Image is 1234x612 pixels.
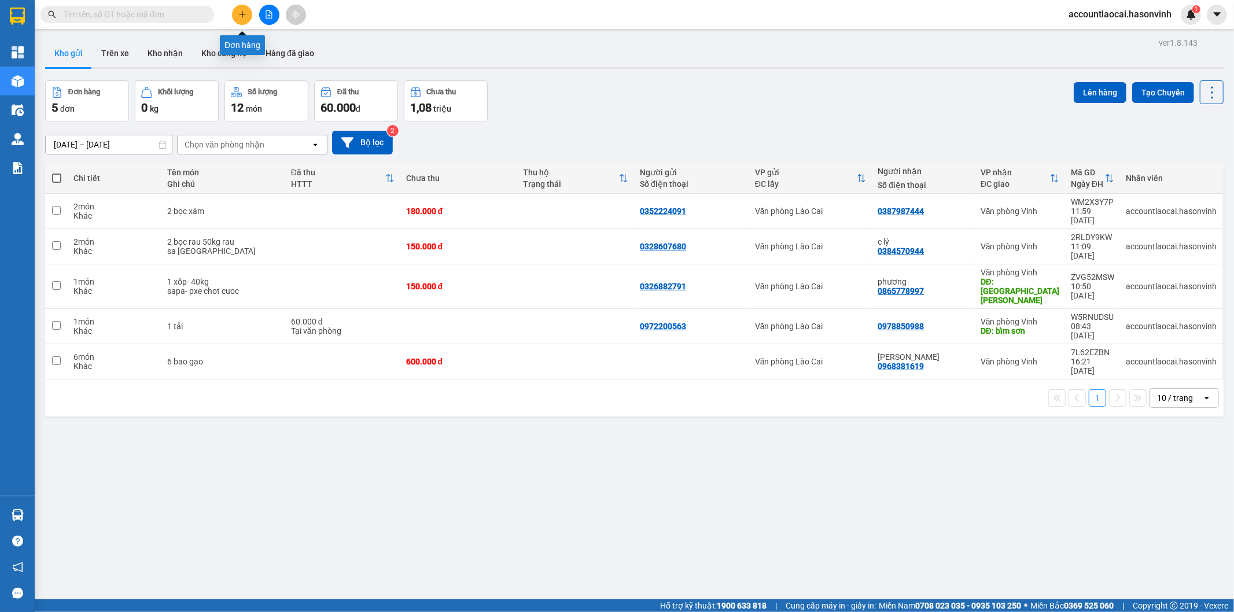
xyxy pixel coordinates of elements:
[1071,322,1114,340] div: 08:43 [DATE]
[981,277,1059,305] div: DĐ: bãi dương châu
[141,101,148,115] span: 0
[878,237,969,246] div: c lý
[64,8,200,21] input: Tìm tên, số ĐT hoặc mã đơn
[1071,312,1114,322] div: W5RNUDSU
[12,133,24,145] img: warehouse-icon
[1132,82,1194,103] button: Tạo Chuyến
[1126,322,1217,331] div: accountlaocai.hasonvinh
[755,322,866,331] div: Văn phòng Lào Cai
[1071,197,1114,207] div: WM2X3Y7P
[640,322,686,331] div: 0972200563
[167,168,279,177] div: Tên món
[1126,174,1217,183] div: Nhân viên
[640,207,686,216] div: 0352224091
[981,168,1050,177] div: VP nhận
[878,286,924,296] div: 0865778997
[755,242,866,251] div: Văn phòng Lào Cai
[1065,163,1120,194] th: Toggle SortBy
[1212,9,1222,20] span: caret-down
[878,322,924,331] div: 0978850988
[73,237,156,246] div: 2 món
[12,104,24,116] img: warehouse-icon
[321,101,356,115] span: 60.000
[1071,272,1114,282] div: ZVG52MSW
[640,179,743,189] div: Số điện thoại
[10,8,25,25] img: logo-vxr
[878,246,924,256] div: 0384570944
[981,357,1059,366] div: Văn phòng Vinh
[292,10,300,19] span: aim
[167,277,279,286] div: 1 xốp- 40kg
[73,362,156,371] div: Khác
[73,202,156,211] div: 2 món
[73,211,156,220] div: Khác
[878,352,969,362] div: trịnh LIỄU
[406,282,511,291] div: 150.000 đ
[1071,357,1114,375] div: 16:21 [DATE]
[878,362,924,371] div: 0968381619
[291,179,385,189] div: HTTT
[981,179,1050,189] div: ĐC giao
[755,168,857,177] div: VP gửi
[1126,357,1217,366] div: accountlaocai.hasonvinh
[60,104,75,113] span: đơn
[45,80,129,122] button: Đơn hàng5đơn
[291,168,385,177] div: Đã thu
[167,286,279,296] div: sapa- pxe chot cuoc
[1089,389,1106,407] button: 1
[291,317,395,326] div: 60.000 đ
[12,588,23,599] span: message
[433,104,451,113] span: triệu
[167,237,279,246] div: 2 bọc rau 50kg rau
[1202,393,1211,403] svg: open
[46,135,172,154] input: Select a date range.
[314,80,398,122] button: Đã thu60.000đ
[167,246,279,256] div: sa pa
[1071,348,1114,357] div: 7L62EZBN
[1024,603,1027,608] span: ⚪️
[291,326,395,336] div: Tại văn phòng
[265,10,273,19] span: file-add
[981,268,1059,277] div: Văn phòng Vinh
[256,39,323,67] button: Hàng đã giao
[1122,599,1124,612] span: |
[332,131,393,154] button: Bộ lọc
[337,88,359,96] div: Đã thu
[1126,242,1217,251] div: accountlaocai.hasonvinh
[981,207,1059,216] div: Văn phòng Vinh
[1071,179,1105,189] div: Ngày ĐH
[73,326,156,336] div: Khác
[167,357,279,366] div: 6 bao gạo
[1157,392,1193,404] div: 10 / trang
[1126,207,1217,216] div: accountlaocai.hasonvinh
[975,163,1065,194] th: Toggle SortBy
[12,162,24,174] img: solution-icon
[410,101,432,115] span: 1,08
[1126,282,1217,291] div: accountlaocai.hasonvinh
[138,39,192,67] button: Kho nhận
[786,599,876,612] span: Cung cấp máy in - giấy in:
[406,357,511,366] div: 600.000 đ
[185,139,264,150] div: Chọn văn phòng nhận
[1071,282,1114,300] div: 10:50 [DATE]
[1071,242,1114,260] div: 11:09 [DATE]
[878,180,969,190] div: Số điện thoại
[1159,36,1198,49] div: ver 1.8.143
[259,5,279,25] button: file-add
[68,88,100,96] div: Đơn hàng
[158,88,193,96] div: Khối lượng
[749,163,872,194] th: Toggle SortBy
[406,174,511,183] div: Chưa thu
[246,104,262,113] span: món
[1071,233,1114,242] div: 2RLDY9KW
[755,357,866,366] div: Văn phòng Lào Cai
[387,125,399,137] sup: 2
[12,536,23,547] span: question-circle
[404,80,488,122] button: Chưa thu1,08 triệu
[73,246,156,256] div: Khác
[238,10,246,19] span: plus
[1192,5,1200,13] sup: 1
[231,101,244,115] span: 12
[356,104,360,113] span: đ
[45,39,92,67] button: Kho gửi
